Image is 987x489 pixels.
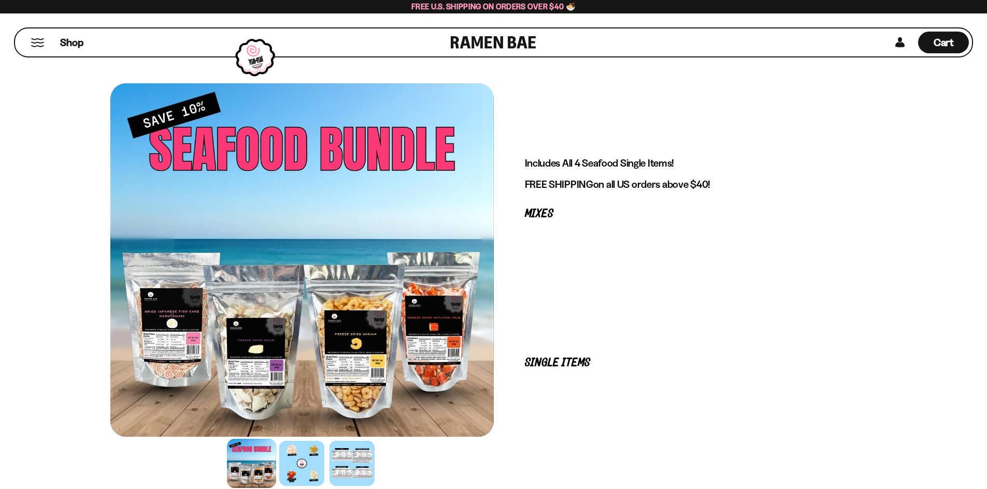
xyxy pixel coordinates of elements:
span: Shop [60,36,83,50]
a: Shop [60,32,83,53]
p: on all US orders above $40! [525,178,846,191]
button: Mobile Menu Trigger [31,38,45,47]
p: Single Items [525,358,846,368]
span: Cart [934,36,954,49]
p: Mixes [525,209,846,219]
span: Free U.S. Shipping on Orders over $40 🍜 [411,2,576,11]
strong: FREE SHIPPING [525,178,593,190]
div: Cart [918,28,969,56]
